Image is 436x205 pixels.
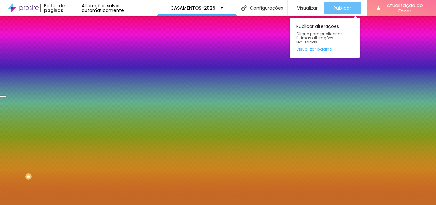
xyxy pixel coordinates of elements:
[296,23,339,29] font: Publicar alterações
[324,2,361,14] button: Publicar
[288,2,324,14] button: Visualizar
[296,46,332,52] font: Visualizar página
[296,47,354,51] a: Visualizar página
[82,4,157,12] div: Alterações salvas automaticamente
[387,2,423,14] font: Atualização do Fazer
[241,5,247,11] img: Ícone
[44,3,65,13] font: Editor de páginas
[170,5,215,11] font: CASAMENTOS-2025
[334,5,351,11] font: Publicar
[296,31,343,45] font: Clique para publicar as últimas alterações realizadas
[297,5,318,11] font: Visualizar
[250,5,283,11] font: Configurações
